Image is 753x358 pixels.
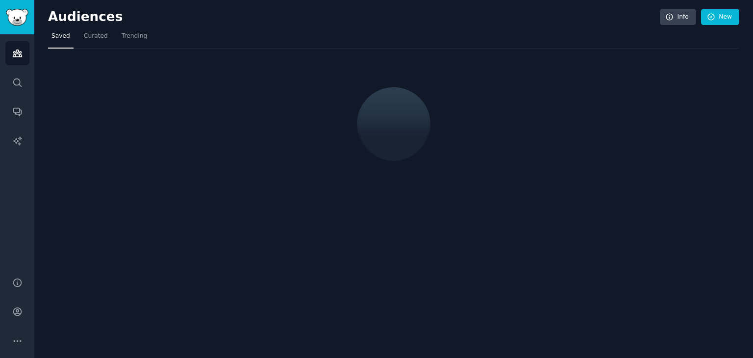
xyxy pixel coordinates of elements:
img: GummySearch logo [6,9,28,26]
span: Curated [84,32,108,41]
a: Curated [80,28,111,49]
a: Trending [118,28,151,49]
a: Saved [48,28,74,49]
span: Saved [51,32,70,41]
h2: Audiences [48,9,660,25]
a: Info [660,9,696,26]
span: Trending [122,32,147,41]
a: New [701,9,739,26]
